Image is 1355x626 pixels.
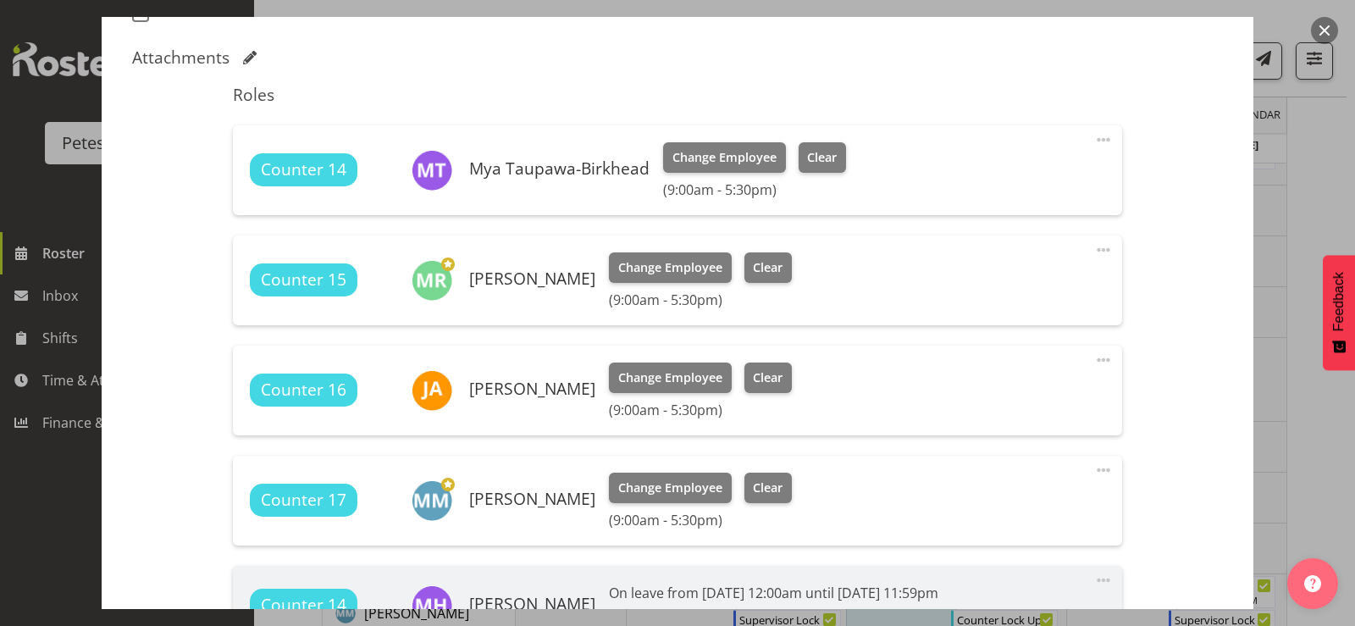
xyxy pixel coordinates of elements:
[132,47,230,68] h5: Attachments
[753,479,783,497] span: Clear
[412,585,452,626] img: mackenzie-halford4471.jpg
[807,148,837,167] span: Clear
[609,291,792,308] h6: (9:00am - 5:30pm)
[1331,272,1347,331] span: Feedback
[672,148,777,167] span: Change Employee
[261,593,346,618] span: Counter 14
[261,488,346,512] span: Counter 17
[609,583,938,603] p: On leave from [DATE] 12:00am until [DATE] 11:59pm
[412,260,452,301] img: melanie-richardson713.jpg
[663,142,786,173] button: Change Employee
[609,512,792,529] h6: (9:00am - 5:30pm)
[261,268,346,292] span: Counter 15
[618,368,722,387] span: Change Employee
[618,479,722,497] span: Change Employee
[609,252,732,283] button: Change Employee
[744,363,793,393] button: Clear
[469,595,595,613] h6: [PERSON_NAME]
[753,368,783,387] span: Clear
[261,158,346,182] span: Counter 14
[609,363,732,393] button: Change Employee
[233,85,1121,105] h5: Roles
[1323,255,1355,370] button: Feedback - Show survey
[799,142,847,173] button: Clear
[469,379,595,398] h6: [PERSON_NAME]
[469,269,595,288] h6: [PERSON_NAME]
[744,252,793,283] button: Clear
[412,370,452,411] img: jeseryl-armstrong10788.jpg
[753,258,783,277] span: Clear
[412,480,452,521] img: mandy-mosley3858.jpg
[609,402,792,418] h6: (9:00am - 5:30pm)
[618,258,722,277] span: Change Employee
[469,490,595,508] h6: [PERSON_NAME]
[1304,575,1321,592] img: help-xxl-2.png
[609,473,732,503] button: Change Employee
[261,378,346,402] span: Counter 16
[744,473,793,503] button: Clear
[663,181,846,198] h6: (9:00am - 5:30pm)
[412,150,452,191] img: mya-taupawa-birkhead5814.jpg
[469,159,650,178] h6: Mya Taupawa-Birkhead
